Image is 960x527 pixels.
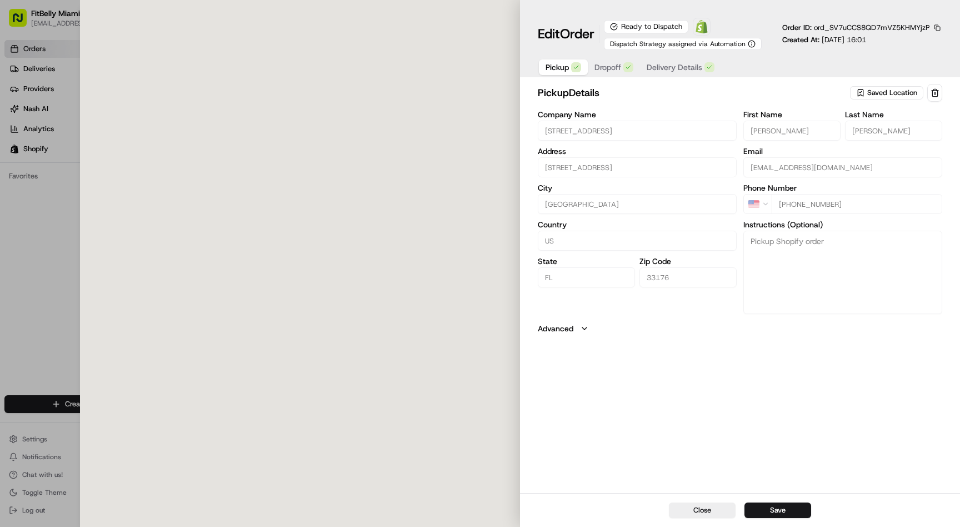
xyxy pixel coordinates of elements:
label: Advanced [538,323,573,334]
button: Save [744,503,811,518]
label: Address [538,147,737,155]
label: Phone Number [743,184,942,192]
div: We're available if you need us! [50,117,153,126]
div: Ready to Dispatch [604,20,688,33]
button: See all [172,142,202,156]
label: Last Name [845,111,942,118]
img: 4920774857489_3d7f54699973ba98c624_72.jpg [23,106,43,126]
span: [DEMOGRAPHIC_DATA][PERSON_NAME] [34,202,151,211]
button: Close [669,503,736,518]
label: Email [743,147,942,155]
img: Jesus Salinas [11,162,29,180]
p: Order ID: [782,23,930,33]
label: City [538,184,737,192]
input: Enter company name [538,121,737,141]
input: Clear [29,72,183,83]
label: Instructions (Optional) [743,221,942,228]
span: Pickup [546,62,569,73]
input: Enter first name [743,121,841,141]
span: Dispatch Strategy assigned via Automation [610,39,746,48]
label: Zip Code [639,257,737,265]
input: Enter last name [845,121,942,141]
div: Past conversations [11,145,74,153]
span: [DATE] 16:01 [822,35,866,44]
img: 1736555255976-a54dd68f-1ca7-489b-9aae-adbdc363a1c4 [11,106,31,126]
p: Welcome 👋 [11,44,202,62]
input: Enter country [538,231,737,251]
a: Powered byPylon [78,275,134,284]
span: [DEMOGRAPHIC_DATA][PERSON_NAME] [34,172,151,181]
span: Dropoff [594,62,621,73]
a: Shopify [693,18,711,36]
button: Start new chat [189,110,202,123]
span: Pylon [111,276,134,284]
span: [DATE] [159,172,182,181]
button: Dispatch Strategy assigned via Automation [604,38,762,50]
input: Enter phone number [772,194,942,214]
h1: Edit [538,25,594,43]
button: Saved Location [850,85,925,101]
span: Delivery Details [647,62,702,73]
img: Shopify [695,20,708,33]
div: 📗 [11,250,20,258]
input: 9880 SW 87th Ave, Miami, FL 33176, US [538,157,737,177]
label: Company Name [538,111,737,118]
div: Start new chat [50,106,182,117]
span: API Documentation [105,248,178,260]
a: 💻API Documentation [89,244,183,264]
span: Order [560,25,594,43]
textarea: Pickup Shopify order [743,231,942,314]
label: First Name [743,111,841,118]
div: 💻 [94,250,103,258]
img: Jesus Salinas [11,192,29,210]
button: Advanced [538,323,942,334]
span: Saved Location [867,88,917,98]
p: Created At: [782,35,866,45]
input: Enter email [743,157,942,177]
span: • [153,202,157,211]
h2: pickup Details [538,85,848,101]
input: Enter zip code [639,267,737,287]
span: Knowledge Base [22,248,85,260]
span: ord_SV7uCCS8QD7mVZ5KHMYjzP [814,23,930,32]
img: Nash [11,11,33,33]
input: Enter city [538,194,737,214]
a: 📗Knowledge Base [7,244,89,264]
label: State [538,257,635,265]
input: Enter state [538,267,635,287]
span: [DATE] [159,202,182,211]
span: • [153,172,157,181]
label: Country [538,221,737,228]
